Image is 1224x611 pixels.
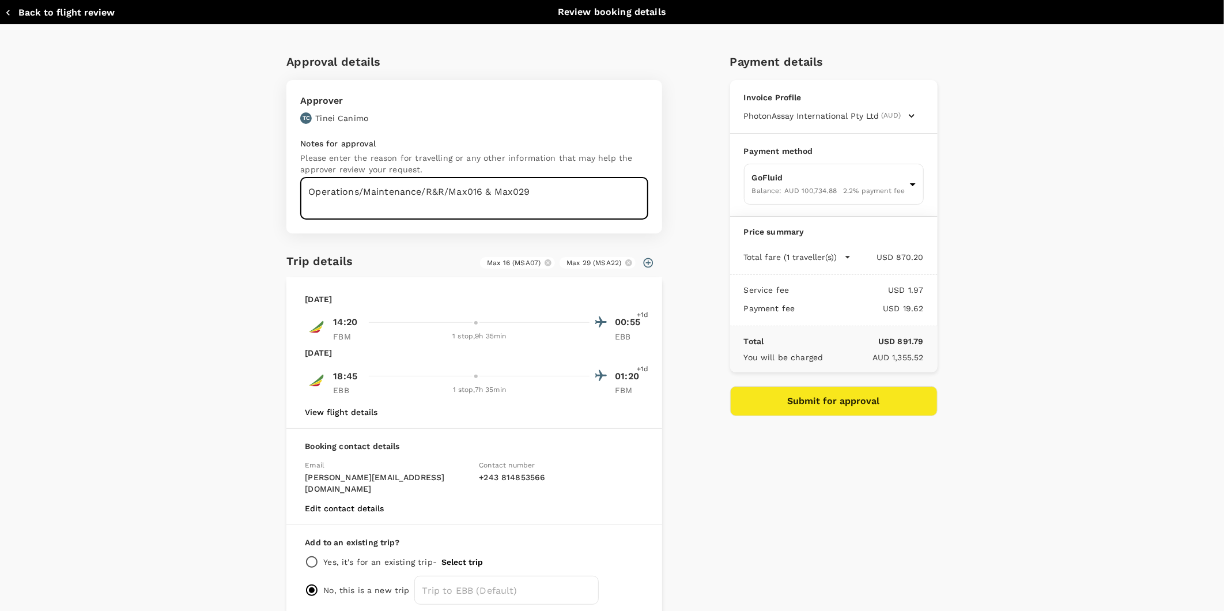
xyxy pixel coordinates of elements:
img: ET [305,315,328,338]
p: EBB [615,331,644,342]
p: TC [303,114,310,122]
div: 1 stop , 9h 35min [369,331,590,342]
span: Contact number [479,461,535,469]
input: Trip to EBB (Default) [414,576,599,605]
p: Service fee [744,284,789,296]
p: Payment method [744,145,924,157]
p: Please enter the reason for travelling or any other information that may help the approver review... [300,152,648,175]
div: GoFluidBalance: AUD 100,734.882.2% payment fee [744,164,924,205]
p: Total fare (1 traveller(s)) [744,251,837,263]
button: View flight details [305,408,377,417]
span: +1d [637,310,648,321]
p: [PERSON_NAME][EMAIL_ADDRESS][DOMAIN_NAME] [305,472,470,495]
h6: Payment details [730,52,938,71]
span: +1d [637,364,648,375]
p: Notes for approval [300,138,648,149]
button: PhotonAssay International Pty Ltd(AUD) [744,110,915,122]
button: Total fare (1 traveller(s)) [744,251,851,263]
p: Price summary [744,226,924,237]
p: Tinei Canimo [315,112,368,124]
p: FBM [333,331,362,342]
p: USD 870.20 [851,251,924,263]
textarea: Operations/Maintenance/R&R/Max016 & Max029 [300,178,648,220]
p: You will be charged [744,352,823,363]
p: 00:55 [615,315,644,329]
p: USD 1.97 [789,284,923,296]
span: Max 29 (MSA22) [560,258,628,268]
span: 2.2 % payment fee [843,187,905,195]
p: Booking contact details [305,440,644,452]
p: Review booking details [558,5,666,19]
button: Submit for approval [730,386,938,416]
p: USD 19.62 [795,303,923,314]
button: Back to flight review [5,7,115,18]
span: Email [305,461,324,469]
span: Balance : AUD 100,734.88 [752,187,837,195]
span: (AUD) [882,110,901,122]
p: No, this is a new trip [323,584,409,596]
p: 01:20 [615,369,644,383]
button: Select trip [441,557,483,567]
span: Max 16 (MSA07) [480,258,547,268]
p: AUD 1,355.52 [823,352,924,363]
div: Max 16 (MSA07) [480,257,555,269]
button: Edit contact details [305,504,384,513]
p: [DATE] [305,347,332,359]
h6: Trip details [286,252,353,270]
p: GoFluid [752,172,905,183]
p: 18:45 [333,369,357,383]
span: PhotonAssay International Pty Ltd [744,110,879,122]
p: [DATE] [305,293,332,305]
p: Yes, it's for an existing trip - [323,556,437,568]
p: Approver [300,94,368,108]
div: 1 stop , 7h 35min [369,384,590,396]
p: Invoice Profile [744,92,924,103]
p: Payment fee [744,303,795,314]
p: 14:20 [333,315,357,329]
p: FBM [615,384,644,396]
p: USD 891.79 [764,335,923,347]
p: + 243 814853566 [479,472,644,483]
p: Total [744,335,764,347]
p: EBB [333,384,362,396]
h6: Approval details [286,52,662,71]
div: Max 29 (MSA22) [560,257,636,269]
p: Add to an existing trip? [305,537,644,548]
img: ET [305,369,328,392]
